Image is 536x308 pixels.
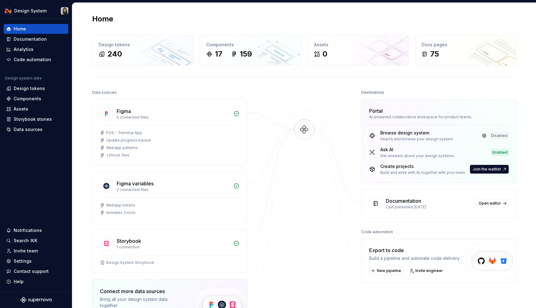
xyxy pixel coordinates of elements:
h2: Home [92,14,113,24]
a: Assets [4,104,68,114]
div: POS - Terminal App [106,130,142,135]
a: Documentation [4,34,68,44]
a: Assets0 [307,35,409,66]
div: Browse design system [380,130,454,136]
div: Components [14,96,41,102]
div: Search ⌘K [14,238,37,244]
div: Get answers about your design systems. [380,153,455,158]
div: Notifications [14,227,42,233]
div: Connect more data sources [100,288,184,295]
div: 159 [240,49,252,59]
span: Open editor [479,201,501,206]
div: Figma [117,107,131,115]
div: Home [14,26,26,32]
div: 5 connected files [117,115,230,120]
div: Webapp tokens [106,203,135,208]
div: Settings [14,258,32,264]
div: Update progress tracker [106,138,151,143]
div: Design system data [5,76,42,81]
button: Notifications [4,225,68,235]
div: Create projects [380,163,466,170]
a: Open editor [476,199,509,208]
div: Help [14,279,24,285]
span: Join the waitlist [473,167,501,172]
a: Storybook stories [4,114,68,124]
div: 240 [107,49,122,59]
div: Invite team [14,248,38,254]
a: Figma variables2 connected filesWebapp tokensAirwallex Colors [92,172,247,223]
div: Assets [314,42,402,48]
a: Invite engineer [408,266,446,275]
a: Code automation [4,55,68,65]
a: Components [4,94,68,104]
div: Data sources [14,126,42,133]
a: Design tokens240 [92,35,194,66]
div: Data sources [92,88,117,97]
div: Figma variables [117,180,154,187]
div: Design tokens [14,85,45,92]
span: New pipeline [377,268,401,273]
div: Contact support [14,268,49,274]
div: Analytics [14,46,33,52]
div: Docs pages [422,42,510,48]
div: Portal [369,107,383,115]
div: Design System Storybook [106,260,154,265]
div: Last published [DATE] [386,205,472,210]
div: Code automation [14,57,51,63]
a: Home [4,24,68,34]
div: Design System [14,8,47,14]
a: Docs pages75 [415,35,516,66]
div: AI-powered collaborative workspace for product teams. [369,115,509,120]
svg: Supernova Logo [20,297,51,303]
div: Build and write with AI, together with your team. [380,170,466,175]
div: Search and browse your design system. [380,137,454,142]
div: Assets [14,106,28,112]
div: Storybook stories [14,116,52,122]
div: Export to code [369,247,460,254]
a: Data sources [4,125,68,134]
a: Invite team [4,246,68,256]
div: Storybook [117,237,141,245]
div: Components [206,42,295,48]
button: Contact support [4,266,68,276]
button: Search ⌘K [4,236,68,246]
div: Disabled [490,133,509,139]
div: Ask AI [380,147,455,153]
img: Xiangjun [61,7,68,15]
button: New pipeline [369,266,404,275]
div: Enabled [491,149,509,156]
button: Help [4,277,68,287]
span: Invite engineer [415,268,443,273]
a: Storybook1 connectionDesign System Storybook [92,229,247,273]
div: 0 [323,49,327,59]
a: Figma5 connected filesPOS - Terminal AppUpdate progress trackerWebapp patterns+2more files [92,99,247,165]
a: Analytics [4,44,68,54]
div: Destinations [361,88,384,97]
div: Webapp patterns [106,145,138,150]
a: Components17159 [200,35,301,66]
button: Join the waitlist [470,165,509,174]
a: Design tokens [4,84,68,93]
div: Airwallex Colors [106,210,136,215]
div: + 2 more files [106,153,129,158]
div: Design tokens [99,42,187,48]
button: Design SystemXiangjun [1,4,71,17]
div: 1 connection [117,245,230,250]
div: 2 connected files [117,187,230,192]
img: 0733df7c-e17f-4421-95a9-ced236ef1ff0.png [4,7,12,15]
div: Documentation [14,36,47,42]
a: Settings [4,256,68,266]
div: Code automation [361,228,393,236]
div: Documentation [386,197,421,205]
div: 17 [215,49,222,59]
div: Build a pipeline and automate code delivery. [369,255,460,261]
div: 75 [430,49,439,59]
